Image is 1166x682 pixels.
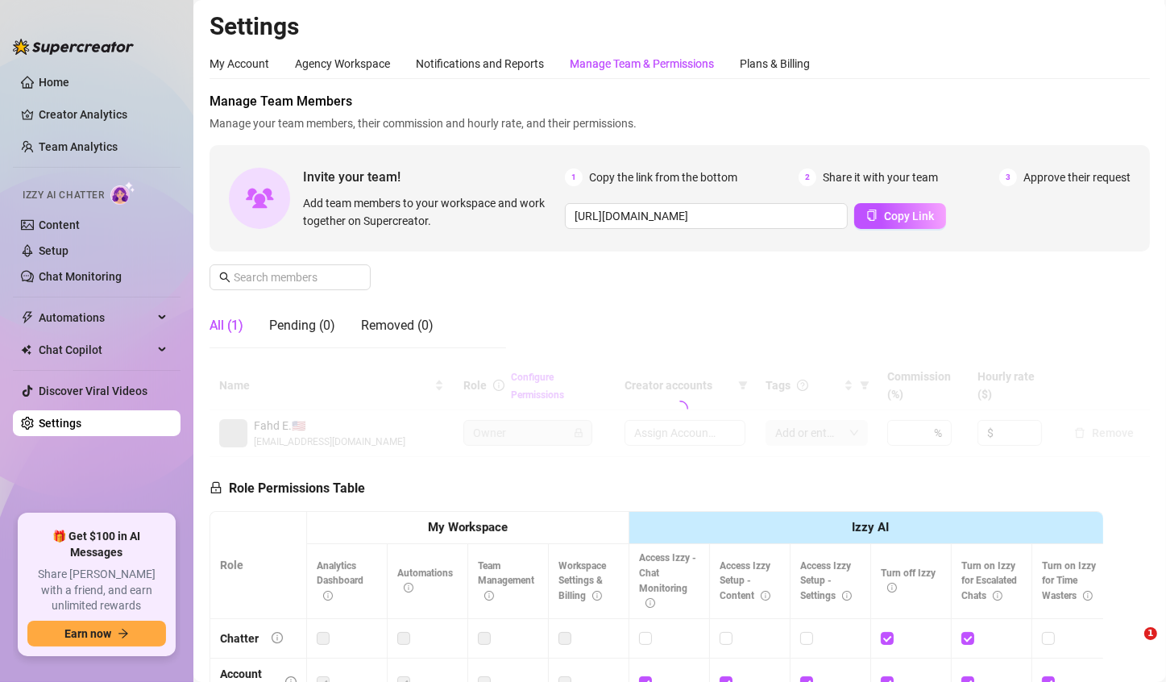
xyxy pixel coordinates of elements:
a: Setup [39,244,68,257]
span: info-circle [887,583,897,593]
span: info-circle [484,591,494,601]
span: Access Izzy Setup - Content [720,560,770,602]
span: info-circle [842,591,852,601]
button: Earn nowarrow-right [27,621,166,647]
span: info-circle [323,591,333,601]
div: Agency Workspace [295,55,390,73]
strong: Izzy AI [853,520,890,534]
span: Manage Team Members [210,92,1150,111]
h5: Role Permissions Table [210,479,365,498]
span: info-circle [272,632,283,643]
span: info-circle [404,583,413,593]
span: Manage your team members, their commission and hourly rate, and their permissions. [210,114,1150,132]
span: Earn now [64,627,111,640]
span: thunderbolt [21,311,34,324]
div: Notifications and Reports [416,55,544,73]
span: 1 [565,168,583,186]
span: Approve their request [1023,168,1131,186]
span: Automations [39,305,153,331]
a: Team Analytics [39,140,118,153]
span: Workspace Settings & Billing [558,560,606,602]
div: Chatter [220,630,259,647]
span: search [219,272,230,283]
div: All (1) [210,316,243,335]
div: Manage Team & Permissions [570,55,714,73]
a: Chat Monitoring [39,270,122,283]
span: Automations [397,568,453,594]
span: copy [866,210,878,221]
span: Access Izzy - Chat Monitoring [639,552,696,609]
span: info-circle [592,591,602,601]
span: Invite your team! [303,167,565,187]
th: Role [210,512,307,619]
div: Removed (0) [361,316,434,335]
span: Izzy AI Chatter [23,188,104,203]
div: Plans & Billing [740,55,810,73]
span: 3 [999,168,1017,186]
a: Content [39,218,80,231]
span: 🎁 Get $100 in AI Messages [27,529,166,560]
span: info-circle [993,591,1002,601]
span: 1 [1144,627,1157,640]
span: loading [668,397,691,420]
img: Chat Copilot [21,344,31,356]
span: info-circle [645,598,655,608]
span: Turn on Izzy for Time Wasters [1042,560,1096,602]
img: logo-BBDzfeDw.svg [13,39,134,55]
iframe: Intercom live chat [1111,627,1150,666]
span: Copy Link [884,210,934,222]
div: Pending (0) [269,316,335,335]
span: Team Management [478,560,534,602]
span: Turn off Izzy [881,568,936,594]
a: Home [39,76,69,89]
div: My Account [210,55,269,73]
span: Share it with your team [823,168,938,186]
a: Creator Analytics [39,102,168,127]
span: Access Izzy Setup - Settings [800,560,852,602]
span: Add team members to your workspace and work together on Supercreator. [303,194,558,230]
span: info-circle [761,591,770,601]
span: arrow-right [118,628,129,639]
a: Settings [39,417,81,430]
span: Share [PERSON_NAME] with a friend, and earn unlimited rewards [27,567,166,614]
span: 2 [799,168,816,186]
span: Turn on Izzy for Escalated Chats [961,560,1017,602]
span: Analytics Dashboard [317,560,363,602]
input: Search members [234,268,348,286]
strong: My Workspace [428,520,508,534]
img: AI Chatter [110,181,135,205]
a: Discover Viral Videos [39,385,147,397]
span: Chat Copilot [39,337,153,363]
span: Copy the link from the bottom [589,168,737,186]
span: info-circle [1083,591,1093,601]
span: lock [210,481,222,494]
h2: Settings [210,11,1150,42]
button: Copy Link [854,203,946,229]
